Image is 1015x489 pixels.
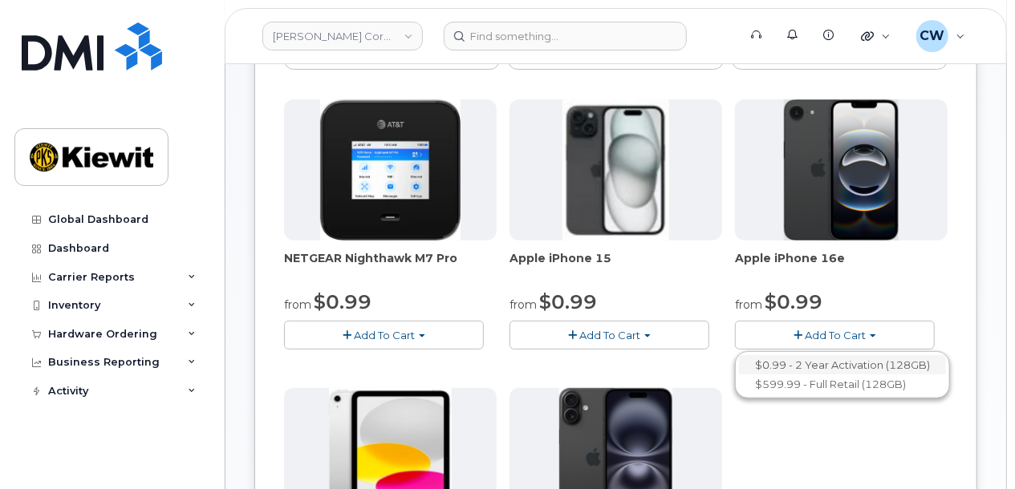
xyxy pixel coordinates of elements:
button: Add To Cart [735,321,935,349]
img: iphone16e.png [784,99,899,240]
button: Add To Cart [284,321,484,349]
div: Corey Wagg [905,20,976,52]
img: iphone15.jpg [562,99,669,240]
span: CW [920,26,944,46]
span: Add To Cart [579,329,640,341]
div: NETGEAR Nighthawk M7 Pro [284,250,497,282]
button: Add To Cart [510,321,709,349]
small: from [735,297,762,312]
span: $0.99 [539,290,597,313]
img: nighthawk_m7_pro.png [320,99,461,240]
a: $0.99 - 2 Year Activation (128GB) [739,355,946,375]
span: Add To Cart [354,329,415,341]
span: $0.99 [314,290,371,313]
a: $599.99 - Full Retail (128GB) [739,374,946,394]
input: Find something... [444,22,687,51]
div: Quicklinks [850,20,902,52]
small: from [284,297,311,312]
iframe: Messenger Launcher [945,419,1003,477]
span: $0.99 [765,290,822,313]
a: Kiewit Corporation [262,22,423,51]
div: Apple iPhone 16e [735,250,948,282]
span: Add To Cart [805,329,866,341]
small: from [510,297,537,312]
div: Apple iPhone 15 [510,250,722,282]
